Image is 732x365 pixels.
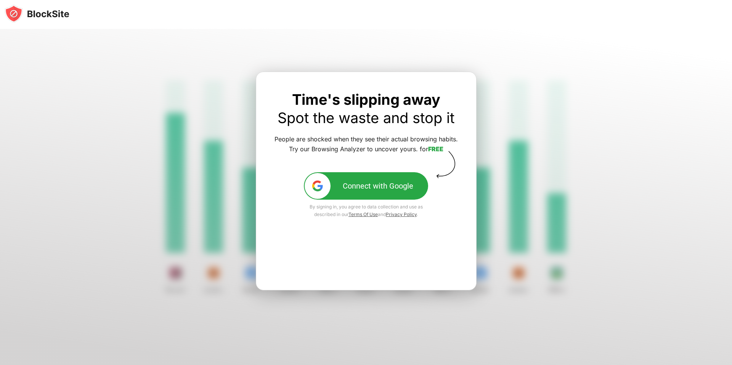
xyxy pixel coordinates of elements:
[386,211,417,217] a: Privacy Policy
[274,90,458,127] div: Time's slipping away
[343,181,413,191] div: Connect with Google
[428,145,443,153] a: FREE
[311,179,324,192] img: google-ic
[433,151,458,178] img: vector-arrow-block.svg
[5,5,69,23] img: blocksite-icon-black.svg
[348,211,378,217] a: Terms Of Use
[278,109,454,126] a: Spot the waste and stop it
[304,203,428,218] div: By signing in, you agree to data collection and use as described in our and .
[274,134,458,154] div: People are shocked when they see their actual browsing habits. Try our Browsing Analyzer to uncov...
[304,172,428,200] button: google-icConnect with Google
